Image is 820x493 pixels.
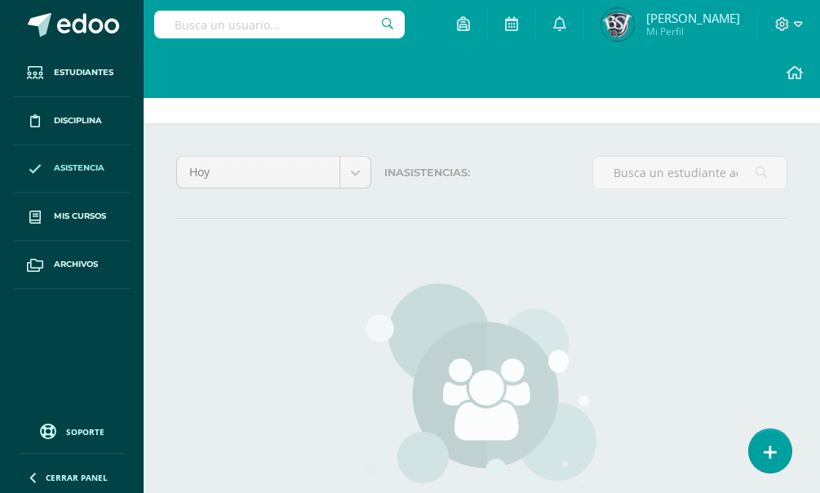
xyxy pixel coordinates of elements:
span: Hoy [189,157,327,188]
label: Inasistencias: [384,156,579,189]
span: [PERSON_NAME] [646,10,740,26]
span: Asistencia [54,162,104,175]
a: Disciplina [13,97,131,145]
span: Cerrar panel [46,472,108,483]
a: Archivos [13,241,131,289]
span: Disciplina [54,114,102,127]
span: Archivos [54,258,98,271]
a: Soporte [20,420,124,442]
span: Mis cursos [54,210,106,223]
span: Estudiantes [54,66,113,79]
input: Busca un usuario... [154,11,405,38]
a: Estudiantes [13,49,131,97]
img: 9b5f0be0843dd82ac0af1834b396308f.png [601,8,634,41]
a: Asistencia [13,145,131,193]
span: Soporte [66,426,104,437]
a: Hoy [177,157,370,188]
span: Mi Perfil [646,24,740,38]
a: Mis cursos [13,193,131,241]
input: Busca un estudiante aquí... [593,157,787,189]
